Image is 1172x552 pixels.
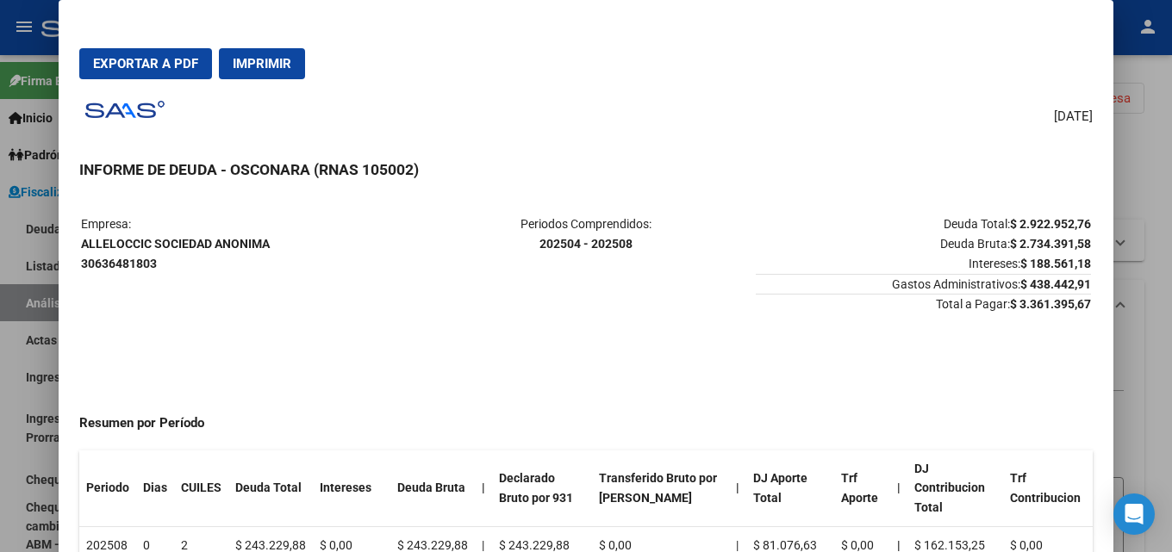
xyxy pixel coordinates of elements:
span: Total a Pagar: [756,294,1091,311]
th: | [890,450,907,527]
span: Gastos Administrativos: [756,274,1091,291]
h4: Resumen por Período [79,413,1093,433]
th: Periodo [79,450,136,527]
th: Dias [136,450,174,527]
strong: $ 188.561,18 [1020,257,1091,270]
strong: 202504 - 202508 [539,237,633,251]
button: Exportar a PDF [79,48,212,79]
strong: ALLELOCCIC SOCIEDAD ANONIMA 30636481803 [81,237,270,270]
h3: INFORME DE DEUDA - OSCONARA (RNAS 105002) [79,158,1093,181]
th: | [475,450,492,527]
span: [DATE] [1054,107,1093,127]
span: Imprimir [233,56,291,71]
button: Imprimir [219,48,305,79]
p: Empresa: [81,214,416,273]
div: Open Intercom Messenger [1113,493,1155,535]
th: Trf Contribucion [1003,450,1093,527]
th: Declarado Bruto por 931 [492,450,592,527]
strong: $ 438.442,91 [1020,277,1091,291]
th: Deuda Bruta [390,450,475,527]
th: CUILES [174,450,228,527]
th: Trf Aporte [834,450,889,527]
strong: $ 2.734.391,58 [1010,237,1091,251]
th: DJ Contribucion Total [907,450,1004,527]
th: | [729,450,746,527]
p: Deuda Total: Deuda Bruta: Intereses: [756,214,1091,273]
strong: $ 3.361.395,67 [1010,297,1091,311]
th: Deuda Total [228,450,313,527]
p: Periodos Comprendidos: [418,214,753,254]
span: Exportar a PDF [93,56,198,71]
th: Transferido Bruto por [PERSON_NAME] [592,450,729,527]
th: Intereses [313,450,390,527]
strong: $ 2.922.952,76 [1010,217,1091,231]
th: DJ Aporte Total [746,450,834,527]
